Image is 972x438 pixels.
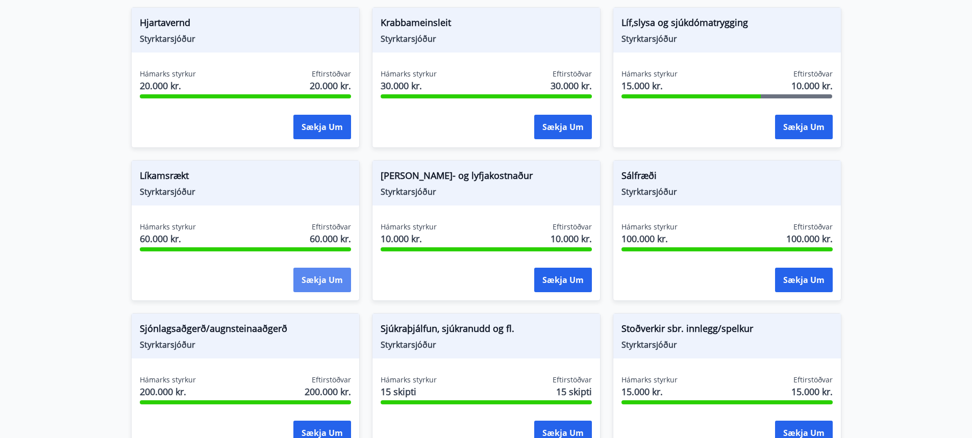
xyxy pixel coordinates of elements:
[775,268,833,292] button: Sækja um
[312,222,351,232] span: Eftirstöðvar
[381,169,592,186] span: [PERSON_NAME]- og lyfjakostnaður
[305,385,351,398] span: 200.000 kr.
[551,79,592,92] span: 30.000 kr.
[786,232,833,245] span: 100.000 kr.
[381,16,592,33] span: Krabbameinsleit
[293,268,351,292] button: Sækja um
[793,375,833,385] span: Eftirstöðvar
[621,222,678,232] span: Hámarks styrkur
[621,169,833,186] span: Sálfræði
[621,385,678,398] span: 15.000 kr.
[381,339,592,350] span: Styrktarsjóður
[140,232,196,245] span: 60.000 kr.
[791,385,833,398] span: 15.000 kr.
[381,232,437,245] span: 10.000 kr.
[381,79,437,92] span: 30.000 kr.
[381,69,437,79] span: Hámarks styrkur
[140,79,196,92] span: 20.000 kr.
[140,222,196,232] span: Hámarks styrkur
[534,268,592,292] button: Sækja um
[553,375,592,385] span: Eftirstöðvar
[140,186,351,197] span: Styrktarsjóður
[140,33,351,44] span: Styrktarsjóður
[775,115,833,139] button: Sækja um
[621,232,678,245] span: 100.000 kr.
[140,385,196,398] span: 200.000 kr.
[140,322,351,339] span: Sjónlagsaðgerð/augnsteinaaðgerð
[621,79,678,92] span: 15.000 kr.
[381,375,437,385] span: Hámarks styrkur
[381,222,437,232] span: Hámarks styrkur
[140,339,351,350] span: Styrktarsjóður
[534,115,592,139] button: Sækja um
[312,375,351,385] span: Eftirstöðvar
[310,79,351,92] span: 20.000 kr.
[140,16,351,33] span: Hjartavernd
[312,69,351,79] span: Eftirstöðvar
[381,33,592,44] span: Styrktarsjóður
[793,222,833,232] span: Eftirstöðvar
[621,16,833,33] span: Líf,slysa og sjúkdómatrygging
[310,232,351,245] span: 60.000 kr.
[791,79,833,92] span: 10.000 kr.
[381,322,592,339] span: Sjúkraþjálfun, sjúkranudd og fl.
[621,339,833,350] span: Styrktarsjóður
[293,115,351,139] button: Sækja um
[621,69,678,79] span: Hámarks styrkur
[553,69,592,79] span: Eftirstöðvar
[553,222,592,232] span: Eftirstöðvar
[621,33,833,44] span: Styrktarsjóður
[551,232,592,245] span: 10.000 kr.
[556,385,592,398] span: 15 skipti
[140,375,196,385] span: Hámarks styrkur
[621,322,833,339] span: Stoðverkir sbr. innlegg/spelkur
[140,169,351,186] span: Líkamsrækt
[381,186,592,197] span: Styrktarsjóður
[381,385,437,398] span: 15 skipti
[793,69,833,79] span: Eftirstöðvar
[621,375,678,385] span: Hámarks styrkur
[140,69,196,79] span: Hámarks styrkur
[621,186,833,197] span: Styrktarsjóður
